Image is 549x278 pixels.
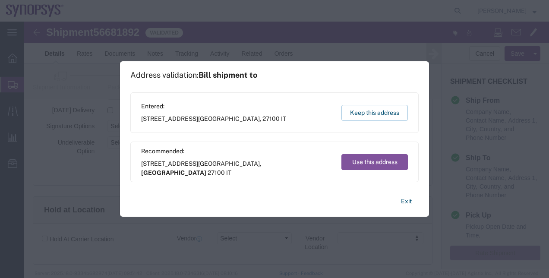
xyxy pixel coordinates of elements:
span: 27100 [208,169,225,176]
span: [STREET_ADDRESS] , [141,159,333,177]
span: Bill shipment to [199,70,257,79]
span: IT [226,169,231,176]
span: [GEOGRAPHIC_DATA] [198,160,260,167]
span: [GEOGRAPHIC_DATA] [198,115,260,122]
span: Recommended: [141,147,333,156]
button: Exit [394,194,419,209]
button: Use this address [341,154,408,170]
span: Entered: [141,102,286,111]
span: IT [281,115,286,122]
h1: Address validation: [130,70,257,80]
span: [GEOGRAPHIC_DATA] [141,169,206,176]
span: [STREET_ADDRESS] , [141,114,286,123]
button: Keep this address [341,105,408,121]
span: 27100 [262,115,280,122]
